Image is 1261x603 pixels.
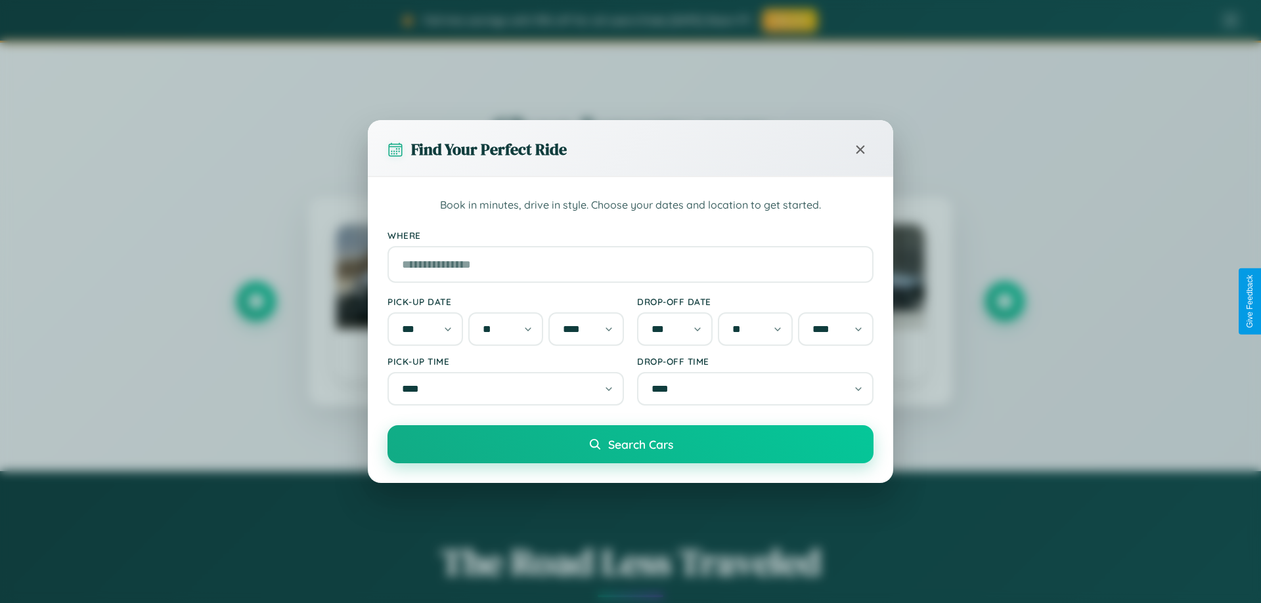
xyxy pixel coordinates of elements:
label: Pick-up Date [387,296,624,307]
label: Drop-off Time [637,356,874,367]
p: Book in minutes, drive in style. Choose your dates and location to get started. [387,197,874,214]
h3: Find Your Perfect Ride [411,138,567,160]
label: Pick-up Time [387,356,624,367]
label: Drop-off Date [637,296,874,307]
label: Where [387,230,874,241]
span: Search Cars [608,437,673,451]
button: Search Cars [387,425,874,463]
